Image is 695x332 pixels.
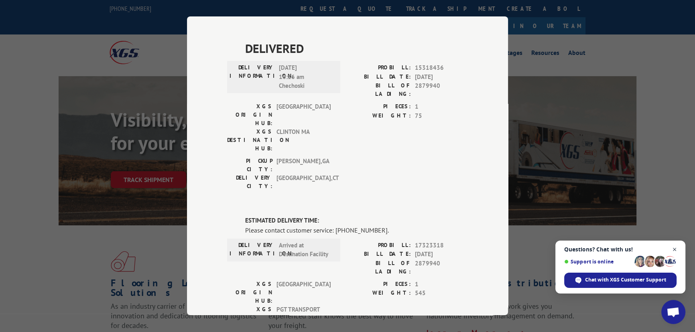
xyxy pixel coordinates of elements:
[415,63,468,73] span: 15318436
[347,73,411,82] label: BILL DATE:
[415,259,468,276] span: 2879940
[276,157,331,174] span: [PERSON_NAME] , GA
[245,216,468,225] label: ESTIMATED DELIVERY TIME:
[347,102,411,111] label: PIECES:
[347,280,411,289] label: PIECES:
[230,241,275,259] label: DELIVERY INFORMATION:
[276,128,331,153] span: CLINTON MA
[670,245,680,255] span: Close chat
[347,289,411,298] label: WEIGHT:
[347,250,411,259] label: BILL DATE:
[227,280,272,305] label: XGS ORIGIN HUB:
[227,128,272,153] label: XGS DESTINATION HUB:
[276,174,331,190] span: [GEOGRAPHIC_DATA] , CT
[415,289,468,298] span: 545
[276,102,331,128] span: [GEOGRAPHIC_DATA]
[415,102,468,111] span: 1
[279,241,333,259] span: Arrived at Destination Facility
[227,305,272,330] label: XGS DESTINATION HUB:
[227,102,272,128] label: XGS ORIGIN HUB:
[276,305,331,330] span: PGT TRANSPORT
[347,241,411,250] label: PROBILL:
[415,241,468,250] span: 17323318
[415,250,468,259] span: [DATE]
[227,174,272,190] label: DELIVERY CITY:
[415,81,468,98] span: 2879940
[415,111,468,121] span: 75
[227,157,272,174] label: PICKUP CITY:
[276,280,331,305] span: [GEOGRAPHIC_DATA]
[415,280,468,289] span: 1
[564,246,677,253] span: Questions? Chat with us!
[347,259,411,276] label: BILL OF LADING:
[245,225,468,235] div: Please contact customer service: [PHONE_NUMBER].
[661,300,685,324] div: Open chat
[585,276,666,283] span: Chat with XGS Customer Support
[564,259,632,265] span: Support is online
[564,273,677,288] div: Chat with XGS Customer Support
[347,111,411,121] label: WEIGHT:
[279,63,333,91] span: [DATE] 10:16 am Chechoski
[415,73,468,82] span: [DATE]
[230,63,275,91] label: DELIVERY INFORMATION:
[347,81,411,98] label: BILL OF LADING:
[347,63,411,73] label: PROBILL:
[245,39,468,57] span: DELIVERED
